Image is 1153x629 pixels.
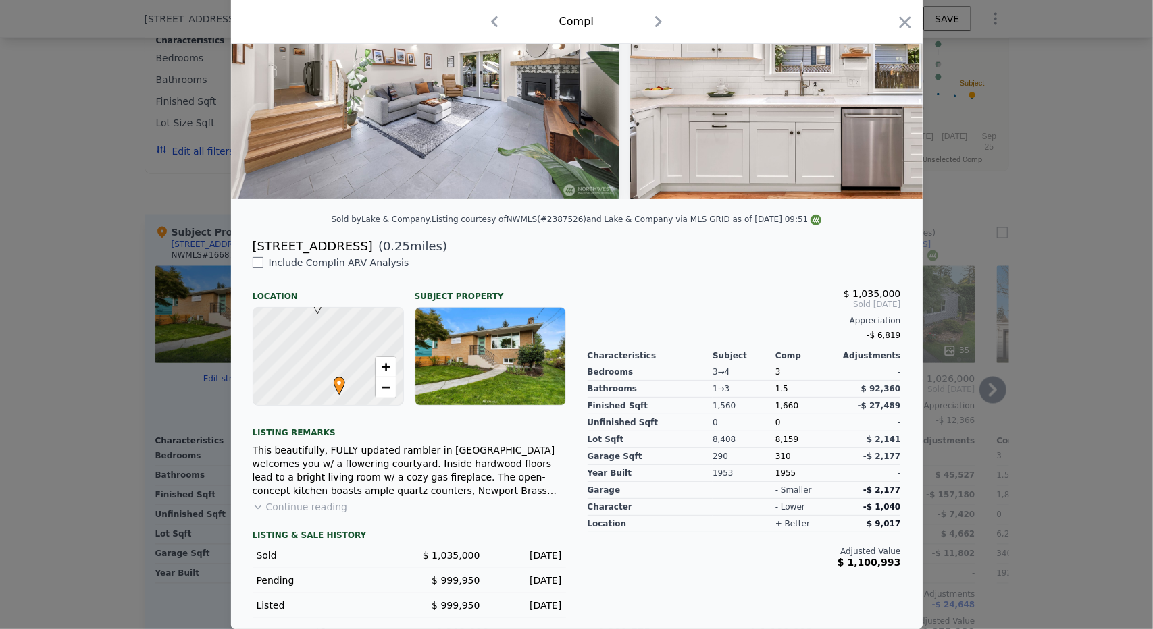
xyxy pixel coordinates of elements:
div: 3 → 4 [713,364,775,381]
span: ( miles) [373,237,447,256]
div: Appreciation [588,315,901,326]
img: NWMLS Logo [811,215,821,225]
div: + better [775,518,810,529]
div: Adjusted Value [588,546,901,557]
div: - [838,414,901,431]
div: LISTING & SALE HISTORY [253,530,566,543]
span: $ 1,035,000 [423,550,480,561]
div: - smaller [775,485,812,495]
span: $ 1,035,000 [844,288,901,299]
span: $ 999,950 [432,575,480,586]
div: Location [253,280,404,302]
div: Finished Sqft [588,398,713,414]
span: • [330,373,349,393]
div: Year Built [588,465,713,482]
div: Comp [775,350,838,361]
div: [DATE] [491,599,562,612]
div: 1,560 [713,398,775,414]
div: [DATE] [491,574,562,587]
button: Continue reading [253,500,348,514]
div: Unfinished Sqft [588,414,713,431]
span: Sold [DATE] [588,299,901,310]
span: $ 92,360 [861,384,901,393]
span: 310 [775,452,791,461]
div: 1.5 [775,381,838,398]
div: Listing remarks [253,416,566,438]
span: − [381,379,390,395]
div: Listing courtesy of NWMLS (#2387526) and Lake & Company via MLS GRID as of [DATE] 09:51 [432,215,821,224]
span: Include Comp I in ARV Analysis [263,257,415,268]
div: Comp I [559,13,594,30]
span: + [381,358,390,375]
div: This beautifully, FULLY updated rambler in [GEOGRAPHIC_DATA] welcomes you w/ a flowering courtyar... [253,443,566,497]
span: -$ 2,177 [863,452,900,461]
div: Bedrooms [588,364,713,381]
span: $ 9,017 [867,519,900,528]
div: Bathrooms [588,381,713,398]
div: - lower [775,501,805,512]
div: - [838,364,901,381]
div: 1955 [775,465,838,482]
div: character [588,499,713,516]
a: Zoom out [376,377,396,398]
span: -$ 1,040 [863,502,900,512]
span: -$ 6,819 [867,331,900,340]
span: 0 [775,418,781,427]
div: Subject [713,350,775,361]
div: Sold by Lake & Company . [332,215,432,224]
div: Sold [257,549,399,562]
span: -$ 27,489 [858,401,901,410]
div: Characteristics [588,350,713,361]
div: Lot Sqft [588,431,713,448]
div: Adjustments [838,350,901,361]
div: Listed [257,599,399,612]
div: 290 [713,448,775,465]
span: 3 [775,367,781,377]
div: location [588,516,713,532]
span: -$ 2,177 [863,485,900,495]
div: garage [588,482,713,499]
div: • [330,377,338,385]
div: Pending [257,574,399,587]
div: Garage Sqft [588,448,713,465]
div: - [838,465,901,482]
span: 8,159 [775,435,798,444]
div: 8,408 [713,431,775,448]
div: 1953 [713,465,775,482]
div: [STREET_ADDRESS] [253,237,373,256]
span: $ 999,950 [432,600,480,611]
span: 0.25 [383,239,410,253]
span: 1,660 [775,401,798,410]
div: [DATE] [491,549,562,562]
div: 1 → 3 [713,381,775,398]
div: Subject Property [415,280,566,302]
span: $ 2,141 [867,435,900,444]
div: 0 [713,414,775,431]
span: $ 1,100,993 [838,557,900,568]
a: Zoom in [376,357,396,377]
